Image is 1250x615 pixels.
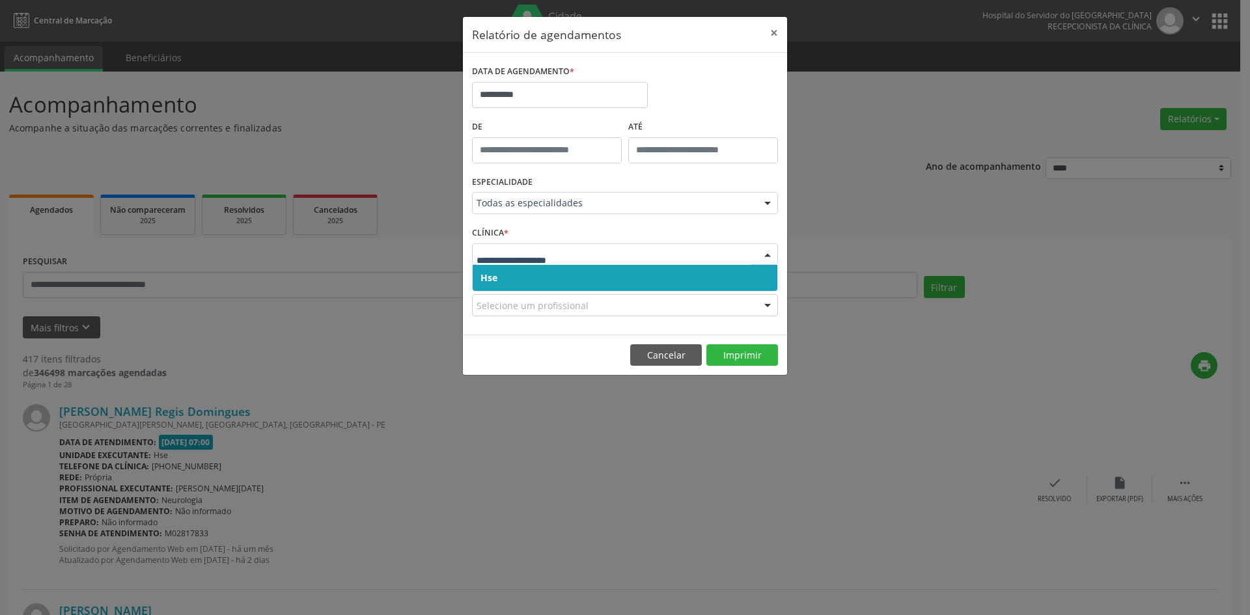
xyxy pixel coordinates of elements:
button: Cancelar [630,344,702,366]
span: Todas as especialidades [477,197,751,210]
button: Imprimir [706,344,778,366]
span: Hse [480,271,497,284]
label: DATA DE AGENDAMENTO [472,62,574,82]
button: Close [761,17,787,49]
label: CLÍNICA [472,223,508,243]
span: Selecione um profissional [477,299,589,312]
label: ESPECIALIDADE [472,172,533,193]
label: ATÉ [628,117,778,137]
h5: Relatório de agendamentos [472,26,621,43]
label: De [472,117,622,137]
